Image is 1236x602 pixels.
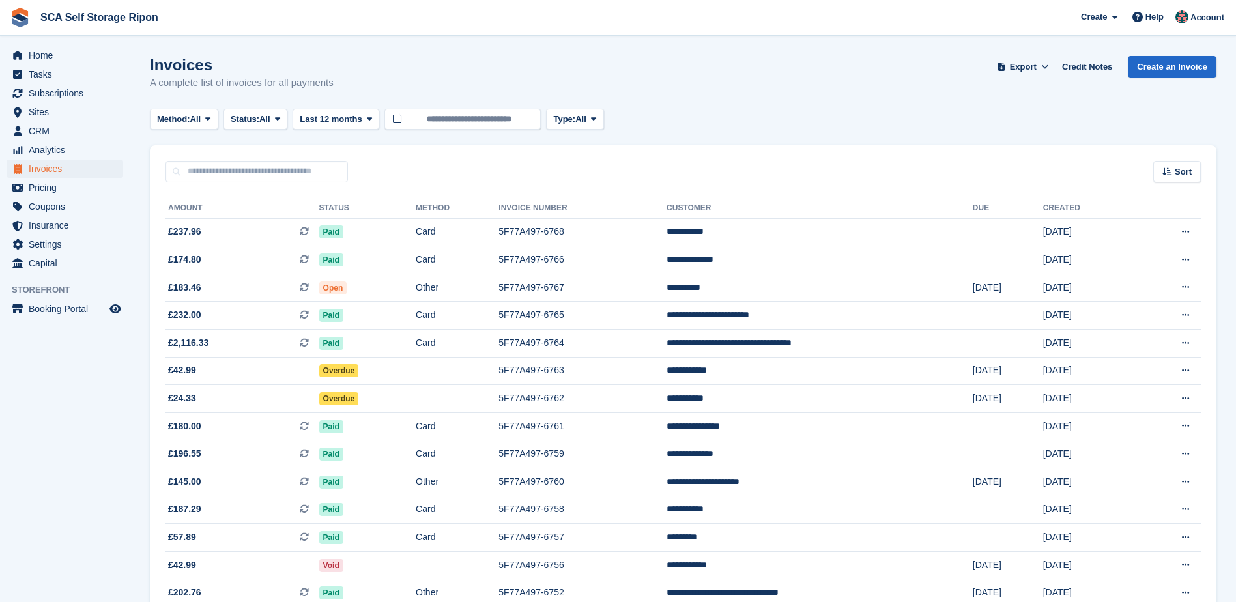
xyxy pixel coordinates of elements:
a: menu [7,254,123,272]
span: £2,116.33 [168,336,208,350]
span: Void [319,559,343,572]
button: Last 12 months [293,109,379,130]
span: £57.89 [168,530,196,544]
td: [DATE] [1043,440,1134,468]
span: Status: [231,113,259,126]
a: menu [7,65,123,83]
td: 5F77A497-6756 [498,551,667,579]
span: £232.00 [168,308,201,322]
td: 5F77A497-6765 [498,302,667,330]
span: All [259,113,270,126]
span: £196.55 [168,447,201,461]
th: Amount [165,198,319,219]
span: Subscriptions [29,84,107,102]
span: Paid [319,309,343,322]
td: Card [416,302,498,330]
span: £183.46 [168,281,201,294]
span: Sites [29,103,107,121]
span: Paid [319,503,343,516]
td: [DATE] [973,385,1043,413]
img: stora-icon-8386f47178a22dfd0bd8f6a31ec36ba5ce8667c1dd55bd0f319d3a0aa187defe.svg [10,8,30,27]
span: Last 12 months [300,113,362,126]
td: 5F77A497-6761 [498,412,667,440]
th: Method [416,198,498,219]
td: 5F77A497-6766 [498,246,667,274]
td: 5F77A497-6768 [498,218,667,246]
span: Overdue [319,392,359,405]
td: Card [416,218,498,246]
td: [DATE] [1043,551,1134,579]
span: Paid [319,531,343,544]
span: Tasks [29,65,107,83]
span: £42.99 [168,364,196,377]
td: [DATE] [973,357,1043,385]
span: Booking Portal [29,300,107,318]
a: menu [7,122,123,140]
a: SCA Self Storage Ripon [35,7,164,28]
td: 5F77A497-6762 [498,385,667,413]
a: Credit Notes [1057,56,1117,78]
td: Other [416,468,498,496]
span: Paid [319,448,343,461]
td: 5F77A497-6760 [498,468,667,496]
span: £174.80 [168,253,201,266]
td: [DATE] [1043,468,1134,496]
a: Create an Invoice [1128,56,1216,78]
button: Method: All [150,109,218,130]
p: A complete list of invoices for all payments [150,76,334,91]
span: Overdue [319,364,359,377]
td: [DATE] [1043,357,1134,385]
th: Created [1043,198,1134,219]
a: menu [7,46,123,64]
th: Status [319,198,416,219]
button: Type: All [546,109,603,130]
span: £187.29 [168,502,201,516]
span: Help [1145,10,1164,23]
a: Preview store [108,301,123,317]
th: Invoice Number [498,198,667,219]
span: Paid [319,586,343,599]
td: Other [416,274,498,302]
span: £237.96 [168,225,201,238]
a: menu [7,235,123,253]
a: menu [7,300,123,318]
td: [DATE] [1043,302,1134,330]
td: [DATE] [1043,218,1134,246]
td: [DATE] [1043,330,1134,358]
span: Invoices [29,160,107,178]
td: [DATE] [1043,412,1134,440]
td: [DATE] [973,274,1043,302]
span: Paid [319,225,343,238]
td: [DATE] [1043,524,1134,552]
span: Capital [29,254,107,272]
td: 5F77A497-6763 [498,357,667,385]
a: menu [7,141,123,159]
span: Pricing [29,179,107,197]
span: Storefront [12,283,130,296]
span: Type: [553,113,575,126]
td: 5F77A497-6759 [498,440,667,468]
span: Paid [319,420,343,433]
span: Account [1190,11,1224,24]
span: £202.76 [168,586,201,599]
td: Card [416,412,498,440]
span: Export [1010,61,1037,74]
a: menu [7,103,123,121]
span: Sort [1175,165,1192,179]
td: 5F77A497-6758 [498,496,667,524]
span: Settings [29,235,107,253]
td: [DATE] [1043,246,1134,274]
a: menu [7,84,123,102]
span: £145.00 [168,475,201,489]
td: [DATE] [973,468,1043,496]
td: [DATE] [1043,385,1134,413]
span: Analytics [29,141,107,159]
h1: Invoices [150,56,334,74]
span: £180.00 [168,420,201,433]
span: All [575,113,586,126]
span: Home [29,46,107,64]
td: 5F77A497-6764 [498,330,667,358]
span: £24.33 [168,392,196,405]
span: Insurance [29,216,107,235]
span: CRM [29,122,107,140]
